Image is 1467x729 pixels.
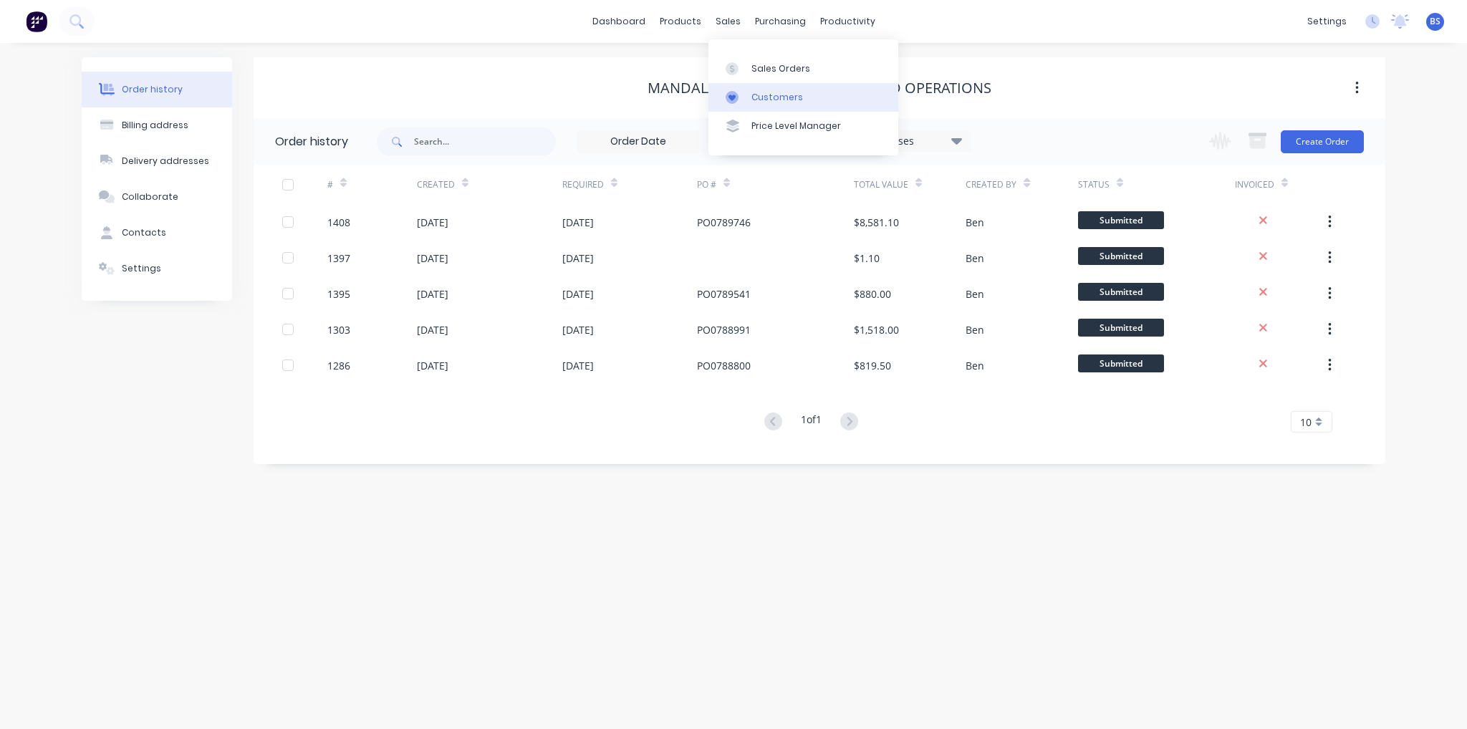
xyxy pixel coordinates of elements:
[854,215,899,230] div: $8,581.10
[327,251,350,266] div: 1397
[854,165,966,204] div: Total Value
[697,286,751,301] div: PO0789541
[82,72,232,107] button: Order history
[697,358,751,373] div: PO0788800
[585,11,653,32] a: dashboard
[417,251,448,266] div: [DATE]
[414,127,556,156] input: Search...
[708,11,748,32] div: sales
[327,178,333,191] div: #
[966,322,984,337] div: Ben
[82,143,232,179] button: Delivery addresses
[122,155,209,168] div: Delivery addresses
[708,54,898,82] a: Sales Orders
[82,107,232,143] button: Billing address
[1078,178,1110,191] div: Status
[562,251,594,266] div: [DATE]
[854,251,880,266] div: $1.10
[966,358,984,373] div: Ben
[854,358,891,373] div: $819.50
[1078,319,1164,337] span: Submitted
[697,178,716,191] div: PO #
[562,215,594,230] div: [DATE]
[1235,165,1324,204] div: Invoiced
[327,286,350,301] div: 1395
[122,226,166,239] div: Contacts
[417,215,448,230] div: [DATE]
[850,133,971,149] div: 16 Statuses
[122,190,178,203] div: Collaborate
[966,251,984,266] div: Ben
[748,11,813,32] div: purchasing
[562,286,594,301] div: [DATE]
[82,215,232,251] button: Contacts
[966,286,984,301] div: Ben
[122,83,183,96] div: Order history
[562,165,697,204] div: Required
[966,165,1077,204] div: Created By
[327,322,350,337] div: 1303
[697,322,751,337] div: PO0788991
[813,11,882,32] div: productivity
[1078,247,1164,265] span: Submitted
[417,178,455,191] div: Created
[751,62,810,75] div: Sales Orders
[26,11,47,32] img: Factory
[417,358,448,373] div: [DATE]
[751,120,841,132] div: Price Level Manager
[966,178,1016,191] div: Created By
[1078,211,1164,229] span: Submitted
[1300,415,1312,430] span: 10
[653,11,708,32] div: products
[854,178,908,191] div: Total Value
[1300,11,1354,32] div: settings
[1078,354,1164,372] span: Submitted
[1430,15,1440,28] span: BS
[82,179,232,215] button: Collaborate
[122,262,161,275] div: Settings
[327,215,350,230] div: 1408
[578,131,698,153] input: Order Date
[966,215,984,230] div: Ben
[417,286,448,301] div: [DATE]
[801,412,822,433] div: 1 of 1
[327,358,350,373] div: 1286
[562,358,594,373] div: [DATE]
[122,119,188,132] div: Billing address
[648,79,991,97] div: Mandalay Resources Costerfield Operations
[417,165,562,204] div: Created
[751,91,803,104] div: Customers
[275,133,348,150] div: Order history
[697,215,751,230] div: PO0789746
[1281,130,1364,153] button: Create Order
[854,286,891,301] div: $880.00
[1235,178,1274,191] div: Invoiced
[417,322,448,337] div: [DATE]
[562,178,604,191] div: Required
[562,322,594,337] div: [DATE]
[327,165,417,204] div: #
[1078,283,1164,301] span: Submitted
[708,112,898,140] a: Price Level Manager
[708,83,898,112] a: Customers
[854,322,899,337] div: $1,518.00
[82,251,232,286] button: Settings
[1078,165,1235,204] div: Status
[697,165,854,204] div: PO #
